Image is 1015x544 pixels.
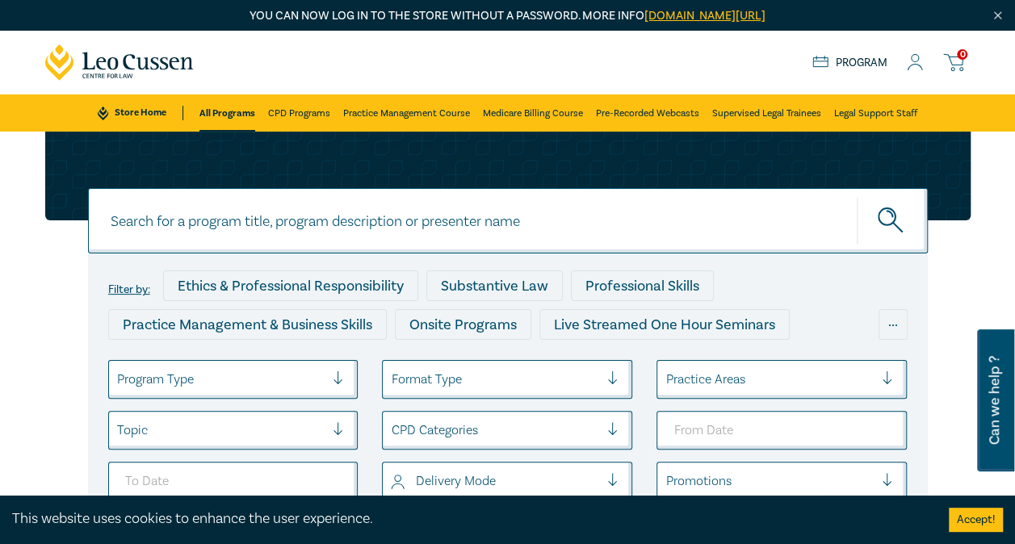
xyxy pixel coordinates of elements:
a: Medicare Billing Course [483,94,583,132]
div: Live Streamed Conferences and Intensives [108,348,413,379]
button: Accept cookies [949,508,1003,532]
a: CPD Programs [268,94,330,132]
a: Program [812,56,887,70]
a: Store Home [98,106,182,120]
input: select [391,370,394,388]
div: Live Streamed Practical Workshops [421,348,677,379]
div: Onsite Programs [395,309,531,340]
div: Practice Management & Business Skills [108,309,387,340]
input: select [391,421,394,439]
div: Substantive Law [426,270,563,301]
a: All Programs [199,94,255,132]
div: This website uses cookies to enhance the user experience. [12,508,925,529]
span: Can we help ? [987,339,1002,462]
span: 0 [957,49,967,60]
p: You can now log in to the store without a password. More info [45,7,971,25]
input: select [665,472,669,490]
a: Pre-Recorded Webcasts [596,94,699,132]
a: [DOMAIN_NAME][URL] [644,8,765,23]
div: Ethics & Professional Responsibility [163,270,418,301]
input: Search for a program title, program description or presenter name [88,188,928,253]
input: select [391,472,394,490]
a: Supervised Legal Trainees [712,94,821,132]
a: Legal Support Staff [834,94,917,132]
input: select [117,421,120,439]
div: Live Streamed One Hour Seminars [539,309,790,340]
img: Close [991,9,1005,23]
input: select [117,370,120,388]
input: From Date [656,411,907,450]
input: To Date [108,462,359,500]
label: Filter by: [108,283,150,296]
div: ... [879,309,908,340]
div: Professional Skills [571,270,714,301]
a: Practice Management Course [343,94,470,132]
input: select [665,370,669,388]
